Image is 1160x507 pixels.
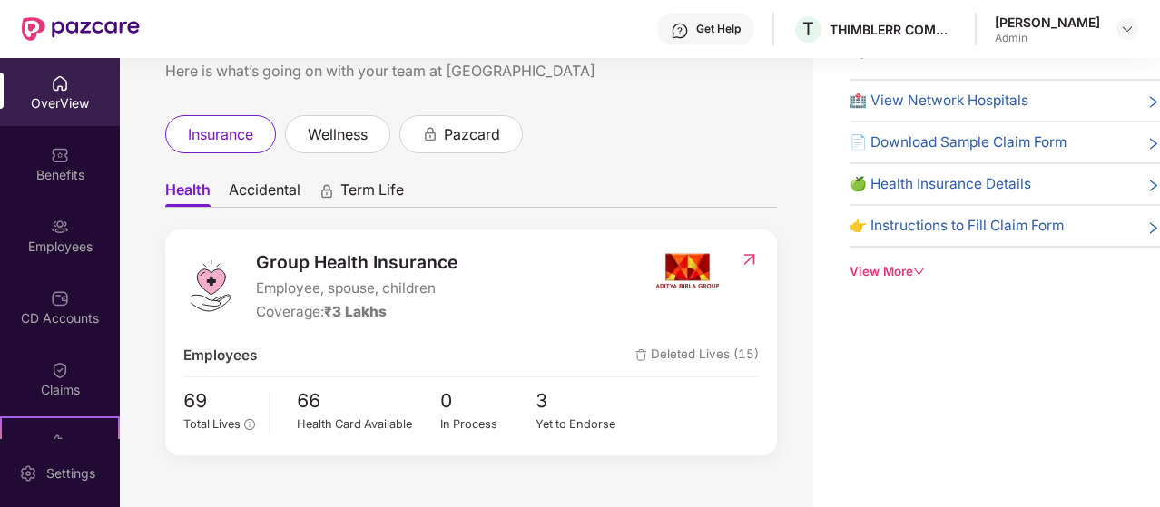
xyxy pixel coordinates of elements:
[536,386,632,416] span: 3
[297,415,440,434] div: Health Card Available
[41,464,101,483] div: Settings
[850,215,1064,237] span: 👉 Instructions to Fill Claim Form
[340,180,404,207] span: Term Life
[635,349,647,361] img: deleteIcon
[850,262,1160,281] div: View More
[1146,135,1160,153] span: right
[696,22,741,36] div: Get Help
[440,386,536,416] span: 0
[536,415,632,434] div: Yet to Endorse
[1120,22,1135,36] img: svg+xml;base64,PHN2ZyBpZD0iRHJvcGRvd24tMzJ4MzIiIHhtbG5zPSJodHRwOi8vd3d3LnczLm9yZy8yMDAwL3N2ZyIgd2...
[308,123,368,146] span: wellness
[324,303,387,320] span: ₹3 Lakhs
[1146,93,1160,112] span: right
[19,464,37,483] img: svg+xml;base64,PHN2ZyBpZD0iU2V0dGluZy0yMHgyMCIgeG1sbnM9Imh0dHA6Ly93d3cudzMub3JnLzIwMDAvc3ZnIiB3aW...
[1146,177,1160,195] span: right
[51,361,69,379] img: svg+xml;base64,PHN2ZyBpZD0iQ2xhaW0iIHhtbG5zPSJodHRwOi8vd3d3LnczLm9yZy8yMDAwL3N2ZyIgd2lkdGg9IjIwIi...
[183,417,241,431] span: Total Lives
[51,218,69,236] img: svg+xml;base64,PHN2ZyBpZD0iRW1wbG95ZWVzIiB4bWxucz0iaHR0cDovL3d3dy53My5vcmcvMjAwMC9zdmciIHdpZHRoPS...
[850,132,1067,153] span: 📄 Download Sample Claim Form
[183,345,257,366] span: Employees
[183,386,255,416] span: 69
[229,180,300,207] span: Accidental
[830,21,957,38] div: THIMBLERR COMMERCE AND TECHNOLOGY PRIVATE LIMITED
[51,289,69,307] img: svg+xml;base64,PHN2ZyBpZD0iQ0RfQWNjb3VudHMiIGRhdGEtbmFtZT0iQ0QgQWNjb3VudHMiIHhtbG5zPSJodHRwOi8vd3...
[635,345,759,366] span: Deleted Lives (15)
[319,182,335,199] div: animation
[1146,219,1160,237] span: right
[654,249,722,294] img: insurerIcon
[444,123,500,146] span: pazcard
[671,22,689,40] img: svg+xml;base64,PHN2ZyBpZD0iSGVscC0zMngzMiIgeG1sbnM9Imh0dHA6Ly93d3cudzMub3JnLzIwMDAvc3ZnIiB3aWR0aD...
[850,90,1028,112] span: 🏥 View Network Hospitals
[51,433,69,451] img: svg+xml;base64,PHN2ZyB4bWxucz0iaHR0cDovL3d3dy53My5vcmcvMjAwMC9zdmciIHdpZHRoPSIyMSIgaGVpZ2h0PSIyMC...
[422,125,438,141] div: animation
[244,419,254,429] span: info-circle
[183,258,238,313] img: logo
[995,14,1100,31] div: [PERSON_NAME]
[297,386,440,416] span: 66
[165,60,777,83] div: Here is what’s going on with your team at [GEOGRAPHIC_DATA]
[740,250,759,268] img: RedirectIcon
[188,123,253,146] span: insurance
[22,17,140,41] img: New Pazcare Logo
[802,18,814,40] span: T
[256,301,457,323] div: Coverage:
[256,278,457,299] span: Employee, spouse, children
[440,415,536,434] div: In Process
[165,180,211,207] span: Health
[995,31,1100,45] div: Admin
[913,266,925,278] span: down
[51,146,69,164] img: svg+xml;base64,PHN2ZyBpZD0iQmVuZWZpdHMiIHhtbG5zPSJodHRwOi8vd3d3LnczLm9yZy8yMDAwL3N2ZyIgd2lkdGg9Ij...
[256,249,457,276] span: Group Health Insurance
[51,74,69,93] img: svg+xml;base64,PHN2ZyBpZD0iSG9tZSIgeG1sbnM9Imh0dHA6Ly93d3cudzMub3JnLzIwMDAvc3ZnIiB3aWR0aD0iMjAiIG...
[850,173,1031,195] span: 🍏 Health Insurance Details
